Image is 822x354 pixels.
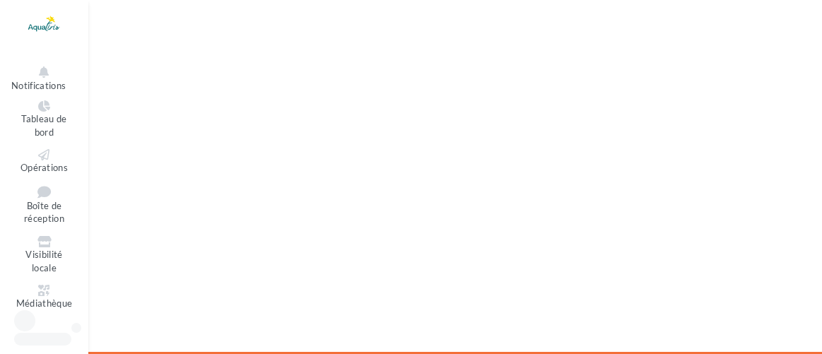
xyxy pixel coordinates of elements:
span: Opérations [20,162,68,173]
a: Visibilité locale [11,233,77,276]
span: Médiathèque [16,297,73,309]
span: Notifications [11,80,66,91]
a: Boîte de réception [11,182,77,228]
a: Tableau de bord [11,98,77,141]
a: Médiathèque [11,282,77,312]
span: Boîte de réception [24,200,64,225]
span: Tableau de bord [21,113,66,138]
a: Opérations [11,146,77,177]
span: Visibilité locale [25,249,62,273]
